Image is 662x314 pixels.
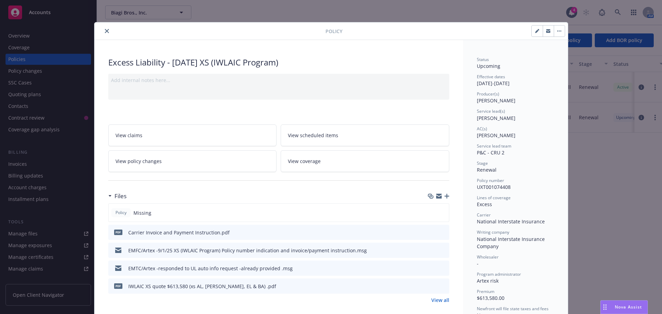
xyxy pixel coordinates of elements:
[477,288,494,294] span: Premium
[440,283,447,290] button: preview file
[128,247,367,254] div: EMFC/Artex -9/1/25 XS (IWLAIC Program) Policy number indication and invoice/payment instruction.msg
[429,247,435,254] button: download file
[477,277,499,284] span: Artex risk
[281,124,449,146] a: View scheduled items
[477,91,499,97] span: Producer(s)
[477,271,521,277] span: Program administrator
[477,74,554,87] div: [DATE] - [DATE]
[477,306,549,312] span: Newfront will file state taxes and fees
[477,195,511,201] span: Lines of coverage
[429,283,435,290] button: download file
[133,209,151,216] span: Missing
[477,218,545,225] span: National Interstate Insurance
[477,115,515,121] span: [PERSON_NAME]
[108,150,277,172] a: View policy changes
[429,265,435,272] button: download file
[477,184,511,190] span: UXT001074408
[477,132,515,139] span: [PERSON_NAME]
[477,229,509,235] span: Writing company
[128,229,230,236] div: Carrier Invoice and Payment Instruction.pdf
[601,301,609,314] div: Drag to move
[477,178,504,183] span: Policy number
[477,236,546,250] span: National Interstate Insurance Company
[288,132,338,139] span: View scheduled items
[114,230,122,235] span: pdf
[477,295,504,301] span: $613,580.00
[108,192,127,201] div: Files
[477,160,488,166] span: Stage
[477,97,515,104] span: [PERSON_NAME]
[108,124,277,146] a: View claims
[128,265,293,272] div: EMTC/Artex -responded to UL auto info request -already provided .msg
[440,265,447,272] button: preview file
[128,283,276,290] div: IWLAIC XS quote $613,580 (xs AL, [PERSON_NAME], EL & BA) .pdf
[116,132,142,139] span: View claims
[116,158,162,165] span: View policy changes
[477,260,479,267] span: -
[477,63,500,69] span: Upcoming
[429,229,435,236] button: download file
[477,149,504,156] span: P&C - CRU 2
[615,304,642,310] span: Nova Assist
[108,57,449,68] div: Excess Liability - [DATE] XS (IWLAIC Program)
[325,28,342,35] span: Policy
[600,300,648,314] button: Nova Assist
[440,247,447,254] button: preview file
[477,143,511,149] span: Service lead team
[440,229,447,236] button: preview file
[114,192,127,201] h3: Files
[114,210,128,216] span: Policy
[103,27,111,35] button: close
[114,283,122,288] span: pdf
[288,158,321,165] span: View coverage
[477,74,505,80] span: Effective dates
[477,126,487,132] span: AC(s)
[431,296,449,304] a: View all
[111,77,447,84] div: Add internal notes here...
[477,212,491,218] span: Carrier
[477,254,499,260] span: Wholesaler
[281,150,449,172] a: View coverage
[477,108,505,114] span: Service lead(s)
[477,166,496,173] span: Renewal
[477,201,492,207] span: Excess
[477,57,489,62] span: Status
